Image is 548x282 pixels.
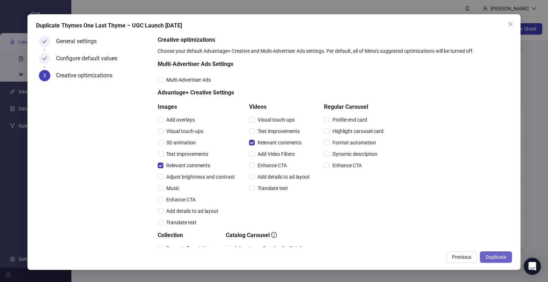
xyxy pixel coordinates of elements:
span: Translate text [255,184,291,192]
h5: Creative optimizations [158,36,509,44]
span: Music [163,184,182,192]
span: Relevant comments [163,161,213,169]
span: Enhance CTA [330,161,365,169]
span: Enhance CTA [255,161,290,169]
div: Choose your default Advantage+ Creative and Multi-Advertiser Ads settings. Per default, all of Me... [158,47,509,55]
h5: Multi-Advertiser Ads Settings [158,60,386,68]
div: Open Intercom Messenger [524,258,541,275]
div: Configure default values [56,53,123,64]
span: Duplicate [486,254,506,260]
span: Adjust brightness and contrast [163,173,238,181]
span: check [42,39,47,44]
h5: Collection [158,231,214,240]
span: Add details to ad layout [163,207,221,215]
span: Dynamic description [330,150,380,158]
span: check [42,56,47,61]
span: Add Video Filters [255,150,298,158]
span: Text improvements [163,150,211,158]
h5: Videos [249,103,313,111]
span: Text improvements [255,127,303,135]
button: Duplicate [480,251,512,263]
span: Enhance CTA [163,196,198,204]
h5: Advantage+ Creative Settings [158,88,386,97]
div: General settings [56,36,102,47]
span: Relevant comments [255,139,304,147]
span: 3 [43,73,46,78]
span: Profile end card [330,116,370,124]
span: Add details to ad layout [255,173,313,181]
span: Format automation [330,139,379,147]
span: Multi-Advertiser Ads [163,76,214,84]
button: Close [505,19,516,30]
h5: Regular Carousel [324,103,386,111]
span: Dynamic Description [163,244,214,252]
span: close [508,21,513,27]
span: Previous [452,254,471,260]
span: Highlight carousel card [330,127,386,135]
span: Translate text [163,219,199,226]
span: Add overlays [163,116,198,124]
span: Visual touch-ups [163,127,206,135]
span: Visual touch-ups [255,116,298,124]
div: Creative optimizations [56,70,118,81]
h5: Images [158,103,238,111]
span: 3D animation [163,139,199,147]
h5: Catalog Carousel [226,231,310,240]
div: Duplicate Thymes One Last Thyme – UGC Launch [DATE] [36,21,512,30]
span: Advantage+ Creative for Catalog [232,244,310,252]
button: Previous [446,251,477,263]
span: info-circle [271,232,277,238]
